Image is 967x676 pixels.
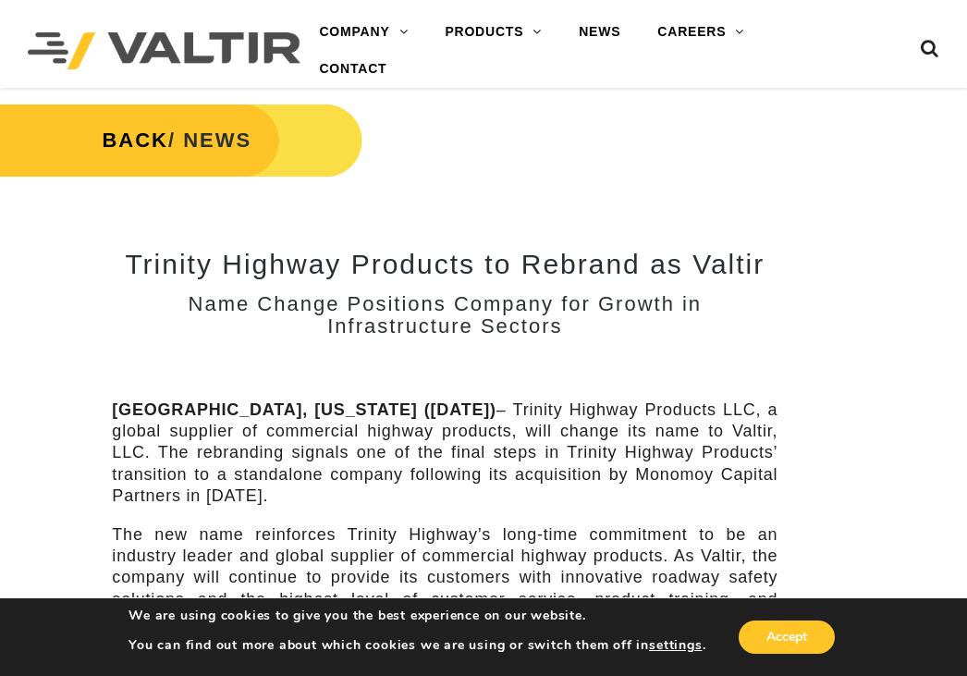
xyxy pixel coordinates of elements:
strong: [GEOGRAPHIC_DATA], [US_STATE] ([DATE]) [112,400,496,419]
strong: / NEWS [102,129,251,152]
a: NEWS [560,14,639,51]
h3: Name Change Positions Company for Growth in Infrastructure Sectors [112,293,777,338]
button: settings [649,637,702,654]
p: You can find out more about which cookies we are using or switch them off in . [129,637,705,654]
p: We are using cookies to give you the best experience on our website. [129,608,705,624]
h2: Trinity Highway Products to Rebrand as Valtir [112,249,777,279]
a: BACK [102,129,168,152]
p: – Trinity Highway Products LLC, a global supplier of commercial highway products, will change its... [112,399,777,508]
a: COMPANY [300,14,426,51]
a: CAREERS [639,14,763,51]
a: CONTACT [300,51,405,88]
button: Accept [739,621,835,654]
a: PRODUCTS [426,14,560,51]
p: The new name reinforces Trinity Highway’s long-time commitment to be an industry leader and globa... [112,524,777,676]
img: Valtir [28,32,300,69]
